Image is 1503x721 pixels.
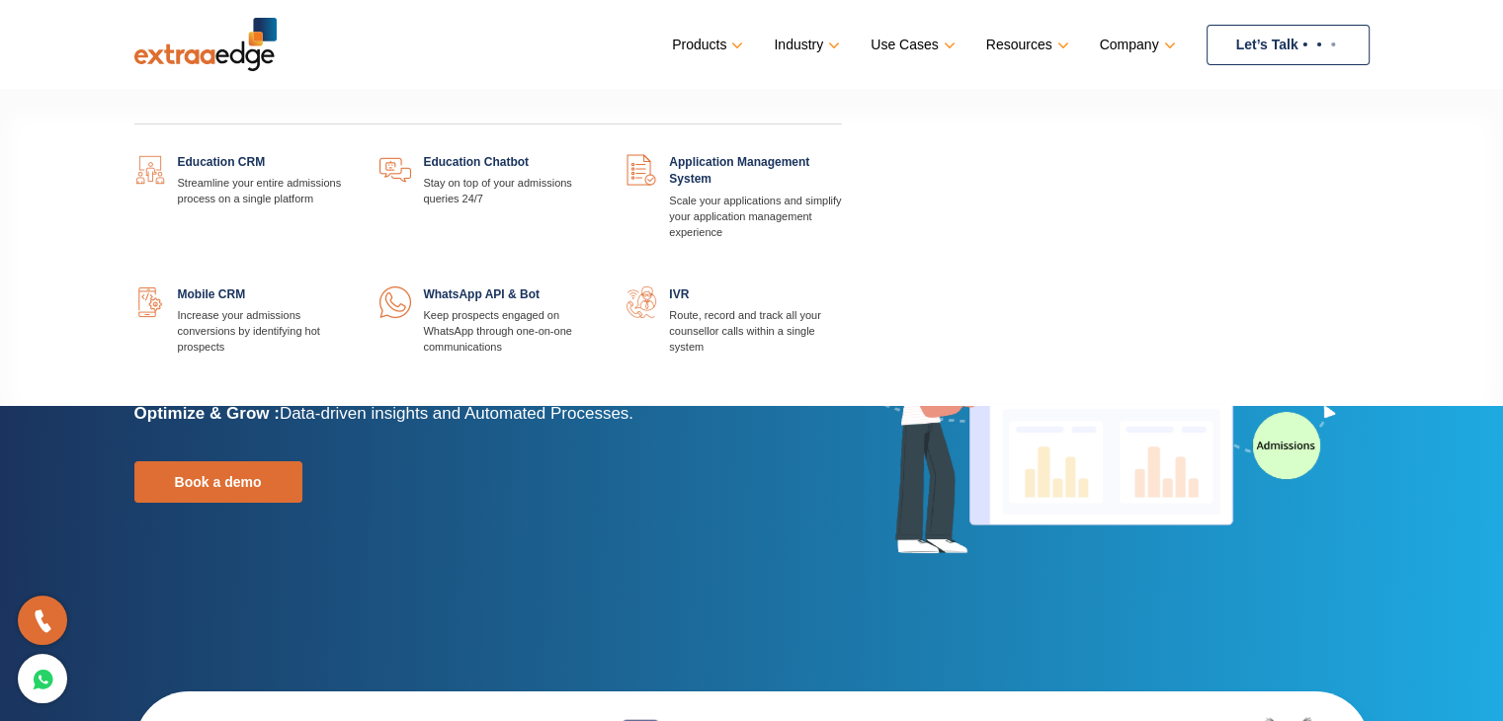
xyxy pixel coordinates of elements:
[1207,25,1370,65] a: Let’s Talk
[986,31,1065,59] a: Resources
[1100,31,1172,59] a: Company
[672,31,739,59] a: Products
[280,404,633,423] span: Data-driven insights and Automated Processes.
[134,461,302,503] a: Book a demo
[774,31,836,59] a: Industry
[871,31,951,59] a: Use Cases
[134,404,280,423] b: Optimize & Grow :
